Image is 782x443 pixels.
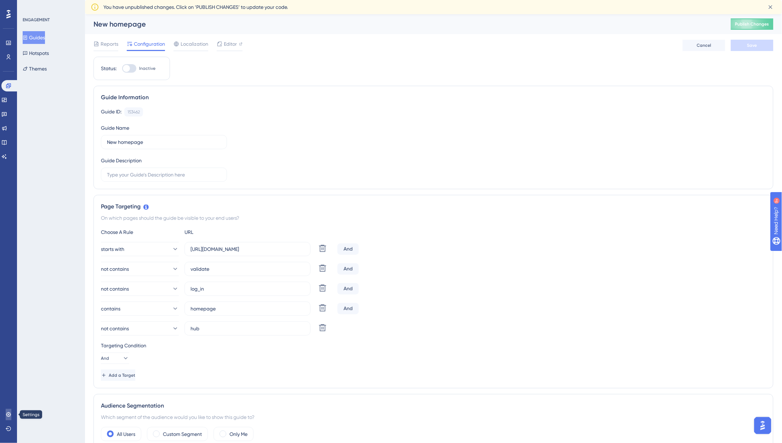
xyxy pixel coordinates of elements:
div: Audience Segmentation [101,402,766,410]
span: Reports [101,40,118,48]
input: yourwebsite.com/path [191,305,305,313]
input: yourwebsite.com/path [191,245,305,253]
span: contains [101,304,120,313]
label: All Users [117,430,135,438]
button: not contains [101,321,179,336]
input: yourwebsite.com/path [191,285,305,293]
span: not contains [101,265,129,273]
div: And [338,243,359,255]
div: And [338,263,359,275]
div: Page Targeting [101,202,766,211]
button: Guides [23,31,45,44]
div: Choose A Rule [101,228,179,236]
label: Custom Segment [163,430,202,438]
button: contains [101,302,179,316]
div: Which segment of the audience would you like to show this guide to? [101,413,766,421]
div: On which pages should the guide be visible to your end users? [101,214,766,222]
button: Themes [23,62,47,75]
div: URL [185,228,262,236]
div: 9+ [48,4,52,9]
div: Guide Information [101,93,766,102]
input: yourwebsite.com/path [191,325,305,332]
div: And [338,303,359,314]
button: Cancel [683,40,725,51]
button: not contains [101,282,179,296]
span: Cancel [697,43,712,48]
span: Add a Target [109,372,135,378]
button: Add a Target [101,370,135,381]
button: And [101,353,129,364]
div: Targeting Condition [101,341,766,350]
iframe: UserGuiding AI Assistant Launcher [752,415,773,436]
div: Status: [101,64,117,73]
div: ENGAGEMENT [23,17,50,23]
input: Type your Guide’s Description here [107,171,221,179]
button: Hotspots [23,47,49,60]
span: Save [747,43,757,48]
button: Save [731,40,773,51]
span: And [101,355,109,361]
input: Type your Guide’s Name here [107,138,221,146]
span: Inactive [139,66,155,71]
span: You have unpublished changes. Click on ‘PUBLISH CHANGES’ to update your code. [103,3,288,11]
div: Guide Description [101,156,142,165]
span: not contains [101,285,129,293]
div: Guide ID: [101,107,121,117]
button: Publish Changes [731,18,773,30]
div: New homepage [93,19,713,29]
div: Guide Name [101,124,129,132]
label: Only Me [229,430,248,438]
span: Publish Changes [735,21,769,27]
input: yourwebsite.com/path [191,265,305,273]
span: Editor [224,40,237,48]
button: starts with [101,242,179,256]
span: not contains [101,324,129,333]
span: Need Help? [17,2,44,10]
div: And [338,283,359,295]
span: starts with [101,245,124,253]
div: 153462 [127,109,140,115]
button: not contains [101,262,179,276]
span: Configuration [134,40,165,48]
span: Localization [181,40,208,48]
